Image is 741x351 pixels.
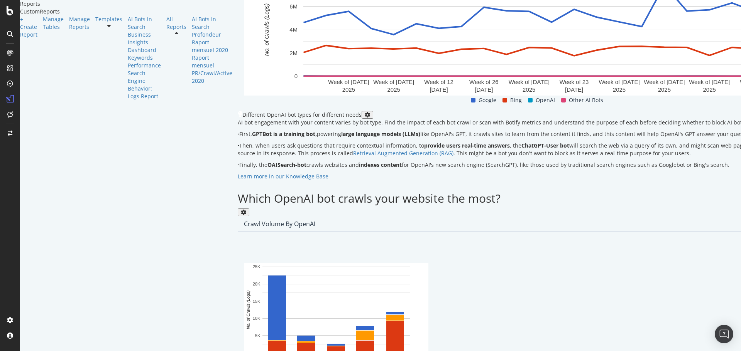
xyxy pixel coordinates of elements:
[479,96,496,105] span: Google
[192,54,232,85] a: Raport mensuel PR/Crawl/Active 2020
[523,86,535,93] text: 2025
[365,112,370,118] div: gear
[353,149,453,157] a: Retrieval Augmented Generation (RAG)
[128,31,161,54] a: Business Insights Dashboard
[289,50,298,56] text: 2M
[128,54,161,69] a: Keywords Performance
[560,79,589,85] text: Week of 23
[430,86,448,93] text: [DATE]
[192,39,232,54] a: Raport mensuel 2020
[703,86,716,93] text: 2025
[599,79,639,85] text: Week of [DATE]
[242,111,362,119] div: Different OpenAI bot types for different needs
[387,86,400,93] text: 2025
[253,316,261,321] text: 10K
[536,96,555,105] span: OpenAI
[252,130,317,138] strong: GPTBot is a training bot,
[20,8,238,15] div: CustomReports
[689,79,730,85] text: Week of [DATE]
[715,325,733,343] div: Open Intercom Messenger
[644,79,685,85] text: Week of [DATE]
[253,265,261,269] text: 25K
[267,161,306,168] strong: OAISearch-bot
[328,79,369,85] text: Week of [DATE]
[613,86,626,93] text: 2025
[569,96,603,105] span: Other AI Bots
[289,26,298,33] text: 4M
[95,15,122,23] a: Templates
[192,15,232,31] a: AI Bots in Search
[289,3,298,10] text: 6M
[521,142,569,149] strong: ChatGPT-User bot
[658,86,671,93] text: 2025
[255,333,261,338] text: 5K
[509,79,550,85] text: Week of [DATE]
[565,86,583,93] text: [DATE]
[294,73,298,79] text: 0
[253,282,261,286] text: 20K
[373,79,414,85] text: Week of [DATE]
[20,15,37,39] a: + Create Report
[166,15,186,31] a: All Reports
[424,79,453,85] text: Week of 12
[238,161,239,168] strong: ·
[128,15,161,31] a: AI Bots in Search
[510,96,522,105] span: Bing
[43,15,64,31] a: Manage Tables
[238,173,328,180] a: Learn more in our Knowledge Base
[424,142,510,149] strong: provide users real-time answers
[253,299,261,304] text: 15K
[128,69,161,100] a: Search Engine Behavior: Logs Report
[241,210,246,215] div: gear
[341,130,420,138] strong: large language models (LLMs)
[192,31,232,39] a: Profondeur
[69,15,90,31] a: Manage Reports
[246,291,250,329] text: No. of Crawls (Logs)
[263,3,270,56] text: No. of Crawls (Logs)
[475,86,493,93] text: [DATE]
[238,142,239,149] strong: ·
[342,86,355,93] text: 2025
[238,130,239,138] strong: ·
[359,161,402,168] strong: indexes content
[244,220,315,228] div: Crawl Volume by OpenAI
[469,79,499,85] text: Week of 26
